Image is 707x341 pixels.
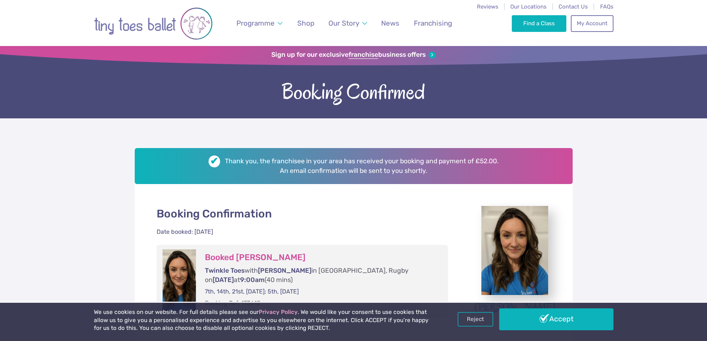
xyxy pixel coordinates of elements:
[205,288,433,296] p: 7th, 14th, 21st, [DATE]; 5th, [DATE]
[499,308,613,330] a: Accept
[213,276,234,283] span: [DATE]
[157,206,448,221] p: Booking Confirmation
[157,228,213,236] div: Date booked: [DATE]
[259,309,298,315] a: Privacy Policy
[571,15,613,32] a: My Account
[477,3,498,10] a: Reviews
[512,15,566,32] a: Find a Class
[414,19,452,27] span: Franchising
[328,19,359,27] span: Our Story
[205,299,433,307] p: Booking Ref: 173612
[236,19,275,27] span: Programme
[410,14,455,32] a: Franchising
[297,19,314,27] span: Shop
[94,5,213,42] img: tiny toes ballet
[458,312,493,326] a: Reject
[240,276,265,283] span: 9:00am
[205,266,433,284] p: with in [GEOGRAPHIC_DATA], Rugby on at (40 mins)
[233,14,286,32] a: Programme
[258,267,311,274] span: [PERSON_NAME]
[481,206,548,295] img: photo-2024-02-25-19-42-31.jpg
[205,252,433,263] h3: Booked [PERSON_NAME]
[381,19,399,27] span: News
[378,14,403,32] a: News
[94,308,432,332] p: We use cookies on our website. For full details please see our . We would like your consent to us...
[271,51,436,59] a: Sign up for our exclusivefranchisebusiness offers
[510,3,547,10] a: Our Locations
[325,14,370,32] a: Our Story
[470,299,559,314] figcaption: [PERSON_NAME]
[559,3,588,10] a: Contact Us
[294,14,318,32] a: Shop
[135,148,573,184] h2: Thank you, the franchisee in your area has received your booking and payment of £52.00. An email ...
[348,51,378,59] strong: franchise
[205,267,245,274] span: Twinkle Toes
[600,3,613,10] a: FAQs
